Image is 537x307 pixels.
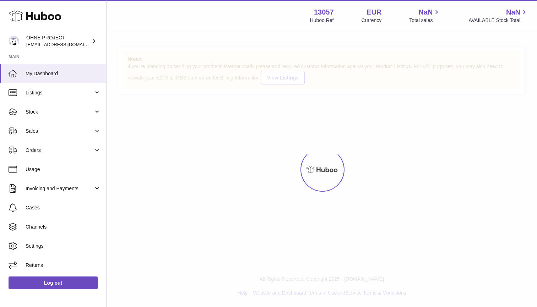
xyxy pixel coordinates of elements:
div: Huboo Ref [310,17,334,24]
span: Channels [26,224,101,230]
span: AVAILABLE Stock Total [468,17,528,24]
span: Listings [26,89,93,96]
a: NaN AVAILABLE Stock Total [468,7,528,24]
span: Invoicing and Payments [26,185,93,192]
strong: EUR [367,7,381,17]
span: Cases [26,204,101,211]
strong: 13057 [314,7,334,17]
img: support@ohneproject.com [9,36,19,46]
div: OHNE PROJECT [26,34,90,48]
span: Stock [26,109,93,115]
span: Usage [26,166,101,173]
span: Settings [26,243,101,250]
span: Sales [26,128,93,135]
span: NaN [418,7,433,17]
span: [EMAIL_ADDRESS][DOMAIN_NAME] [26,42,104,47]
span: Returns [26,262,101,269]
div: Currency [362,17,382,24]
a: NaN Total sales [409,7,441,24]
a: Log out [9,276,98,289]
span: Orders [26,147,93,154]
span: NaN [506,7,520,17]
span: Total sales [409,17,441,24]
span: My Dashboard [26,70,101,77]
